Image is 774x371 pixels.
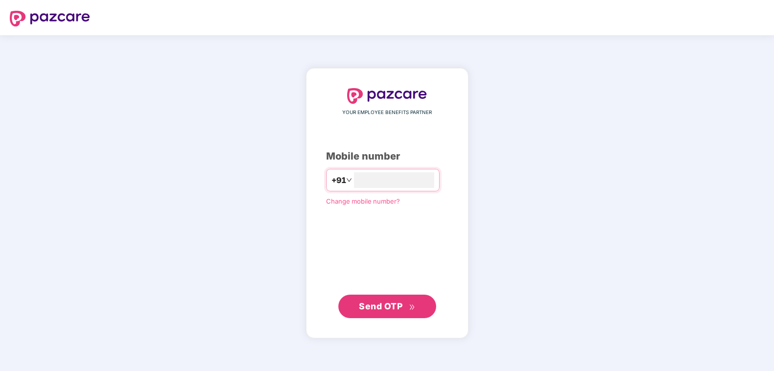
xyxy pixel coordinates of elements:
[332,174,346,186] span: +91
[10,11,90,26] img: logo
[326,149,448,164] div: Mobile number
[338,295,436,318] button: Send OTPdouble-right
[342,109,432,116] span: YOUR EMPLOYEE BENEFITS PARTNER
[347,88,427,104] img: logo
[409,304,415,310] span: double-right
[359,301,402,311] span: Send OTP
[326,197,400,205] a: Change mobile number?
[346,177,352,183] span: down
